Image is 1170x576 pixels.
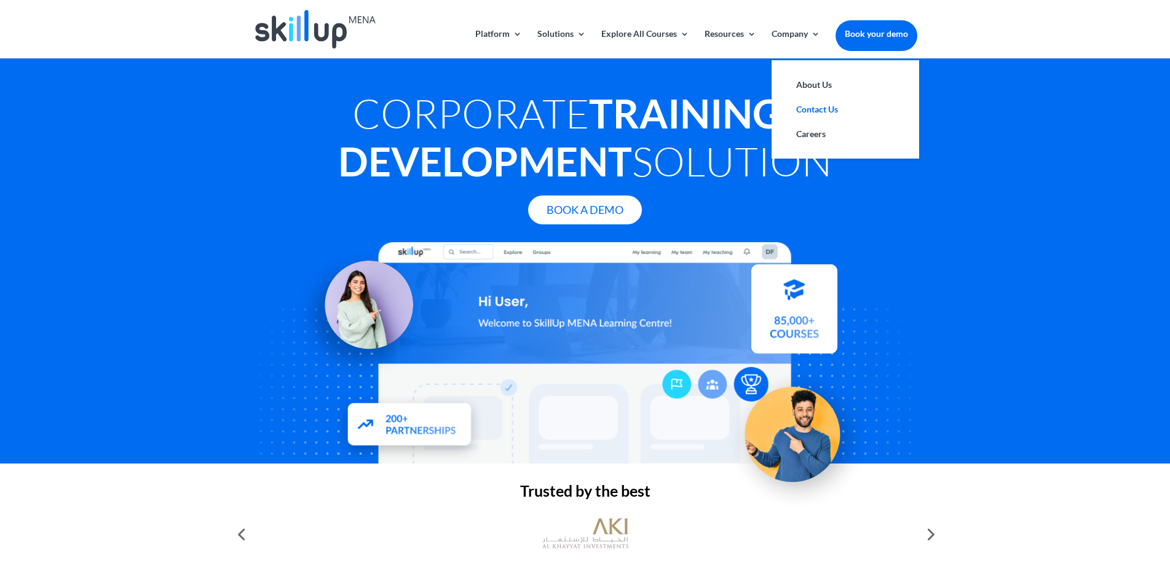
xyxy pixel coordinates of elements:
img: Partners - SkillUp Mena [333,391,485,462]
h2: Trusted by the best [253,483,917,505]
img: Skillup Mena [255,10,376,49]
a: Book your demo [836,20,917,47]
h1: Corporate Solution [253,89,917,191]
iframe: Chat Widget [965,443,1170,576]
strong: Training & Development [338,89,818,185]
a: Careers [784,122,907,146]
a: Contact Us [784,97,907,122]
img: Courses library - SkillUp MENA [751,270,837,359]
a: Book A Demo [528,195,642,224]
a: Company [772,30,820,58]
img: Upskill your workforce - SkillUp [724,360,871,507]
a: About Us [784,73,907,97]
img: al khayyat investments logo [542,513,628,556]
a: Resources [705,30,756,58]
a: Explore All Courses [601,30,689,58]
a: Solutions [537,30,586,58]
a: Platform [475,30,522,58]
img: Learning Management Solution - SkillUp [293,247,425,380]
